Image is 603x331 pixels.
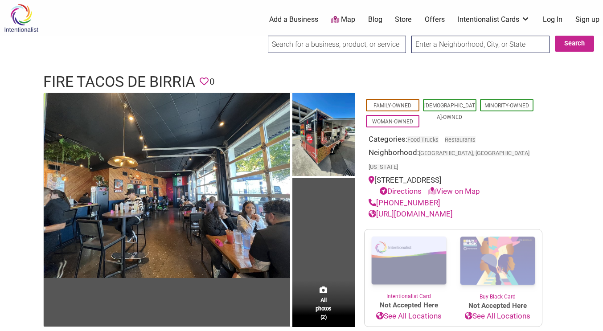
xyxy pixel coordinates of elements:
div: Categories: [369,134,538,147]
a: Restaurants [445,136,476,143]
a: Blog [368,15,382,25]
a: Offers [425,15,445,25]
a: Log In [543,15,562,25]
span: Not Accepted Here [453,301,542,311]
a: Minority-Owned [484,102,529,109]
input: Search for a business, product, or service [268,36,406,53]
a: See All Locations [365,311,453,322]
span: All photos (2) [316,296,332,321]
span: [GEOGRAPHIC_DATA], [GEOGRAPHIC_DATA] [419,151,529,156]
a: [DEMOGRAPHIC_DATA]-Owned [424,102,475,120]
a: Family-Owned [373,102,411,109]
a: [URL][DOMAIN_NAME] [369,209,453,218]
a: Map [331,15,355,25]
a: Buy Black Card [453,229,542,301]
div: Neighborhood: [369,147,538,175]
a: Intentionalist Card [365,229,453,300]
a: Add a Business [269,15,318,25]
input: Enter a Neighborhood, City, or State [411,36,550,53]
img: Intentionalist Card [365,229,453,292]
button: Search [555,36,594,52]
a: Food Trucks [407,136,439,143]
a: Woman-Owned [372,119,413,125]
span: [US_STATE] [369,164,398,170]
a: View on Map [428,187,480,196]
h1: Fire Tacos de Birria [43,71,195,93]
img: Buy Black Card [453,229,542,293]
div: [STREET_ADDRESS] [369,175,538,197]
a: [PHONE_NUMBER] [369,198,440,207]
a: Store [395,15,412,25]
a: Sign up [575,15,599,25]
a: Intentionalist Cards [458,15,530,25]
span: Not Accepted Here [365,300,453,311]
span: 0 [209,75,214,89]
a: See All Locations [453,311,542,322]
a: Directions [380,187,422,196]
